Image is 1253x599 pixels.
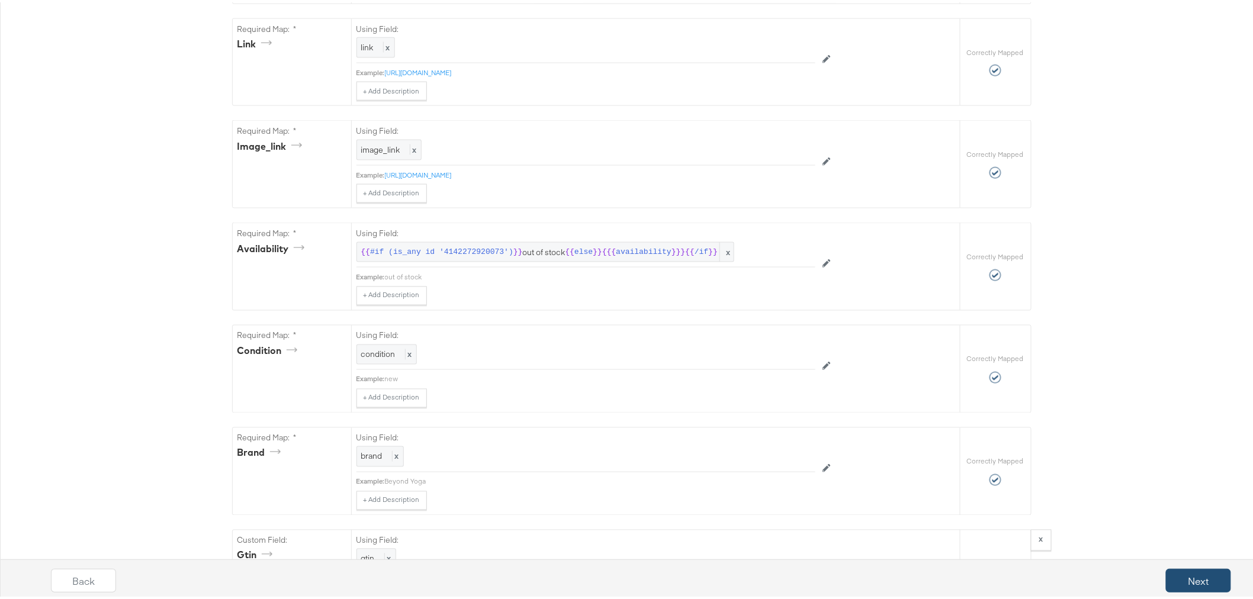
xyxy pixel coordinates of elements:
[513,244,523,256] span: }}
[237,226,346,237] label: Required Map: *
[967,46,1024,55] label: Correctly Mapped
[361,347,396,358] span: condition
[356,387,427,405] button: + Add Description
[361,142,400,153] span: image_link
[237,137,306,151] div: image_link
[392,449,399,459] span: x
[356,475,385,484] div: Example:
[967,352,1024,362] label: Correctly Mapped
[1039,532,1043,542] strong: x
[237,342,301,356] div: condition
[356,123,815,134] label: Using Field:
[356,66,385,75] div: Example:
[237,430,346,442] label: Required Map: *
[361,40,374,50] span: link
[385,168,452,177] a: [URL][DOMAIN_NAME]
[237,21,346,33] label: Required Map: *
[1031,527,1052,549] button: x
[967,455,1024,464] label: Correctly Mapped
[237,444,285,458] div: brand
[566,244,575,256] span: {{
[356,21,815,33] label: Using Field:
[410,142,417,153] span: x
[356,182,427,201] button: + Add Description
[356,328,815,339] label: Using Field:
[361,244,730,256] span: out of stock
[385,475,815,484] div: Beyond Yoga
[385,372,815,382] div: new
[361,449,383,459] span: brand
[237,328,346,339] label: Required Map: *
[356,226,815,237] label: Using Field:
[1166,566,1231,590] button: Next
[719,240,734,260] span: x
[967,250,1024,259] label: Correctly Mapped
[356,168,385,178] div: Example:
[672,244,685,256] span: }}}
[405,347,412,358] span: x
[602,244,616,256] span: {{{
[356,372,385,382] div: Example:
[385,270,815,279] div: out of stock
[237,533,346,544] label: Custom Field:
[237,546,277,560] div: gtin
[361,244,371,256] span: {{
[356,533,815,544] label: Using Field:
[356,430,815,442] label: Using Field:
[967,147,1024,157] label: Correctly Mapped
[370,244,513,256] span: #if (is_any id '4142272920073')
[708,244,718,256] span: }}
[593,244,602,256] span: }}
[237,123,346,134] label: Required Map: *
[616,244,672,256] span: availability
[383,40,390,50] span: x
[356,270,385,279] div: Example:
[356,79,427,98] button: + Add Description
[237,35,276,49] div: link
[695,244,708,256] span: /if
[385,66,452,75] a: [URL][DOMAIN_NAME]
[574,244,593,256] span: else
[237,240,309,253] div: availability
[356,284,427,303] button: + Add Description
[51,566,116,590] button: Back
[685,244,695,256] span: {{
[356,489,427,508] button: + Add Description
